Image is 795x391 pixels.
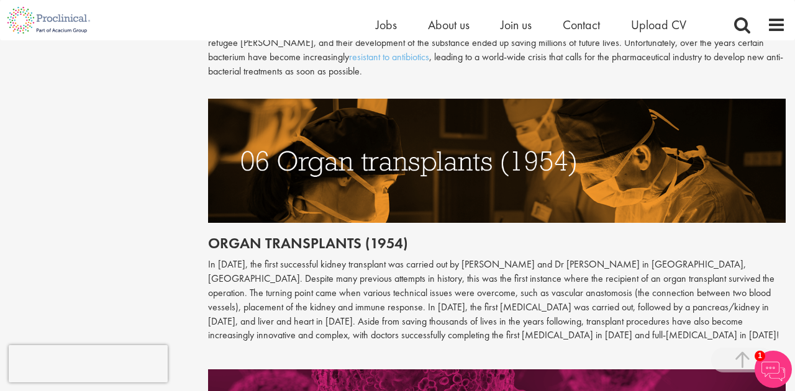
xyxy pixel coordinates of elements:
[349,50,429,63] a: resistant to antibiotics
[755,351,765,361] span: 1
[208,235,786,251] h2: Organ transplants (1954)
[208,258,786,343] p: In [DATE], the first successful kidney transplant was carried out by [PERSON_NAME] and Dr [PERSON...
[9,345,168,382] iframe: reCAPTCHA
[755,351,792,388] img: Chatbot
[631,17,686,33] a: Upload CV
[563,17,600,33] a: Contact
[501,17,532,33] a: Join us
[376,17,397,33] a: Jobs
[428,17,470,33] a: About us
